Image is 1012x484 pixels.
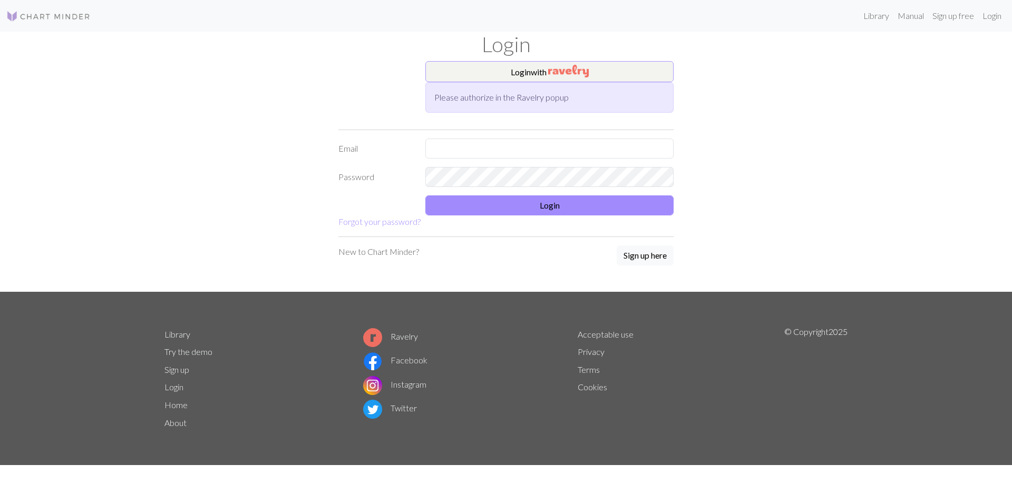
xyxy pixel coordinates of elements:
img: Twitter logo [363,400,382,419]
button: Loginwith [425,61,674,82]
button: Login [425,195,674,215]
a: Sign up here [617,245,674,266]
a: Cookies [578,382,607,392]
p: New to Chart Minder? [338,245,419,258]
p: © Copyright 2025 [784,325,848,432]
img: Instagram logo [363,376,382,395]
label: Email [332,139,419,159]
a: Ravelry [363,331,418,341]
img: Facebook logo [363,352,382,371]
label: Password [332,167,419,187]
a: Acceptable use [578,329,634,339]
a: Privacy [578,347,605,357]
a: Home [164,400,188,410]
img: Ravelry logo [363,328,382,347]
a: Twitter [363,403,417,413]
a: About [164,418,187,428]
a: Try the demo [164,347,212,357]
a: Login [978,5,1006,26]
a: Terms [578,364,600,374]
a: Sign up [164,364,189,374]
a: Sign up free [928,5,978,26]
a: Facebook [363,355,427,365]
a: Login [164,382,183,392]
img: Ravelry [548,65,589,77]
div: Please authorize in the Ravelry popup [425,82,674,113]
a: Manual [893,5,928,26]
button: Sign up here [617,245,674,265]
img: Logo [6,10,91,23]
a: Library [164,329,190,339]
a: Instagram [363,379,426,389]
h1: Login [158,32,854,57]
a: Forgot your password? [338,216,421,226]
a: Library [859,5,893,26]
